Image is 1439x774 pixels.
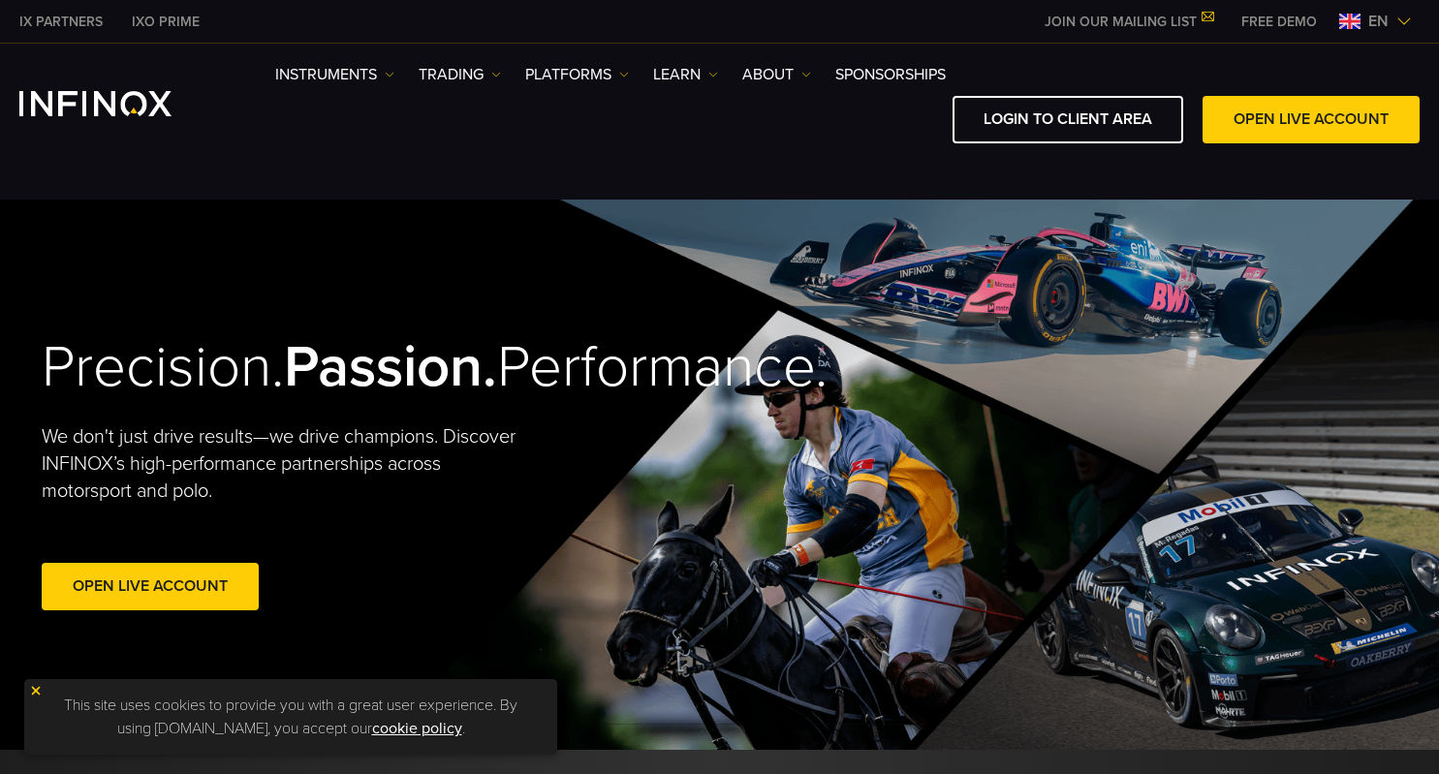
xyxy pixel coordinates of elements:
[953,96,1183,143] a: LOGIN TO CLIENT AREA
[419,63,501,86] a: TRADING
[1227,12,1331,32] a: INFINOX MENU
[19,91,217,116] a: INFINOX Logo
[275,63,394,86] a: Instruments
[34,689,547,745] p: This site uses cookies to provide you with a great user experience. By using [DOMAIN_NAME], you a...
[525,63,629,86] a: PLATFORMS
[42,563,259,610] a: Open Live Account
[1361,10,1396,33] span: en
[117,12,214,32] a: INFINOX
[29,684,43,697] img: yellow close icon
[284,332,497,402] strong: Passion.
[42,423,530,505] p: We don't just drive results—we drive champions. Discover INFINOX’s high-performance partnerships ...
[1030,14,1227,30] a: JOIN OUR MAILING LIST
[742,63,811,86] a: ABOUT
[372,719,462,738] a: cookie policy
[835,63,946,86] a: SPONSORSHIPS
[42,332,652,403] h2: Precision. Performance.
[1203,96,1420,143] a: OPEN LIVE ACCOUNT
[5,12,117,32] a: INFINOX
[653,63,718,86] a: Learn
